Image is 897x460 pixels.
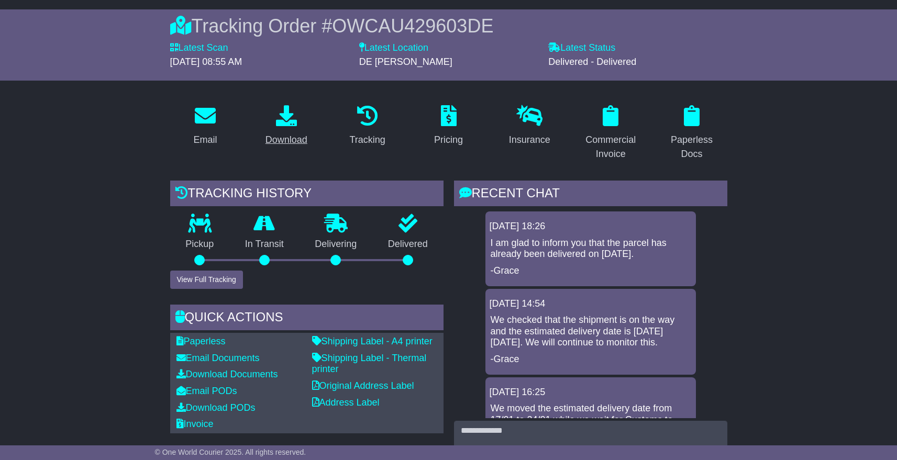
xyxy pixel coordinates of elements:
a: Address Label [312,397,380,408]
div: Tracking history [170,181,444,209]
a: Shipping Label - A4 printer [312,336,433,346]
p: Pickup [170,239,230,250]
a: Pricing [427,102,470,151]
div: [DATE] 18:26 [490,221,692,232]
p: -Grace [491,265,691,277]
span: DE [PERSON_NAME] [359,57,452,67]
p: We checked that the shipment is on the way and the estimated delivery date is [DATE] [DATE]. We w... [491,315,691,349]
p: Delivered [372,239,444,250]
div: Tracking [349,133,385,147]
button: View Full Tracking [170,271,243,289]
div: Pricing [434,133,463,147]
div: Commercial Invoice [582,133,639,161]
div: Quick Actions [170,305,444,333]
a: Insurance [502,102,557,151]
p: Delivering [300,239,373,250]
a: Download Documents [176,369,278,379]
div: Download [265,133,307,147]
div: Tracking Order # [170,15,727,37]
span: © One World Courier 2025. All rights reserved. [155,448,306,456]
a: Download PODs [176,402,256,413]
label: Latest Scan [170,42,228,54]
a: Commercial Invoice [575,102,646,165]
p: I am glad to inform you that the parcel has already been delivered on [DATE]. [491,238,691,260]
div: [DATE] 16:25 [490,387,692,398]
a: Email Documents [176,353,260,363]
a: Paperless [176,336,226,346]
p: -Grace [491,354,691,365]
span: OWCAU429603DE [332,15,493,37]
label: Latest Location [359,42,428,54]
a: Tracking [342,102,392,151]
a: Original Address Label [312,380,414,391]
a: Shipping Label - Thermal printer [312,353,427,375]
div: Insurance [509,133,550,147]
p: In Transit [229,239,300,250]
div: RECENT CHAT [454,181,727,209]
a: Download [259,102,314,151]
div: Email [193,133,217,147]
div: Paperless Docs [663,133,721,161]
span: Delivered - Delivered [548,57,636,67]
div: [DATE] 14:54 [490,298,692,310]
a: Email PODs [176,386,237,396]
a: Email [186,102,224,151]
p: We moved the estimated delivery date from 17/01 to 24/01 while we wait for Customs to clear the s... [491,403,691,437]
a: Invoice [176,419,214,429]
a: Paperless Docs [657,102,727,165]
label: Latest Status [548,42,615,54]
span: [DATE] 08:55 AM [170,57,242,67]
